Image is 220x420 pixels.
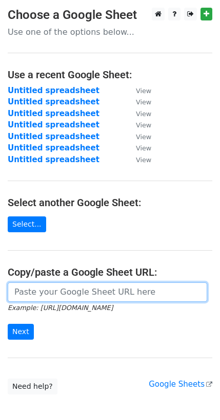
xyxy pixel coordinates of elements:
[126,155,151,164] a: View
[149,380,212,389] a: Google Sheets
[136,98,151,106] small: View
[136,110,151,118] small: View
[126,120,151,129] a: View
[8,97,99,106] a: Untitled spreadsheet
[8,86,99,95] a: Untitled spreadsheet
[126,86,151,95] a: View
[136,121,151,129] small: View
[8,155,99,164] a: Untitled spreadsheet
[8,196,212,209] h4: Select another Google Sheet:
[8,120,99,129] a: Untitled spreadsheet
[8,216,46,232] a: Select...
[8,266,212,278] h4: Copy/paste a Google Sheet URL:
[136,144,151,152] small: View
[8,69,212,81] h4: Use a recent Google Sheet:
[136,87,151,95] small: View
[8,143,99,152] a: Untitled spreadsheet
[8,282,207,302] input: Paste your Google Sheet URL here
[8,304,113,312] small: Example: [URL][DOMAIN_NAME]
[8,27,212,37] p: Use one of the options below...
[8,8,212,23] h3: Choose a Google Sheet
[8,324,34,340] input: Next
[126,143,151,152] a: View
[8,109,99,118] a: Untitled spreadsheet
[8,379,57,394] a: Need help?
[126,97,151,106] a: View
[169,371,220,420] iframe: Chat Widget
[126,132,151,141] a: View
[8,132,99,141] a: Untitled spreadsheet
[126,109,151,118] a: View
[136,156,151,164] small: View
[136,133,151,141] small: View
